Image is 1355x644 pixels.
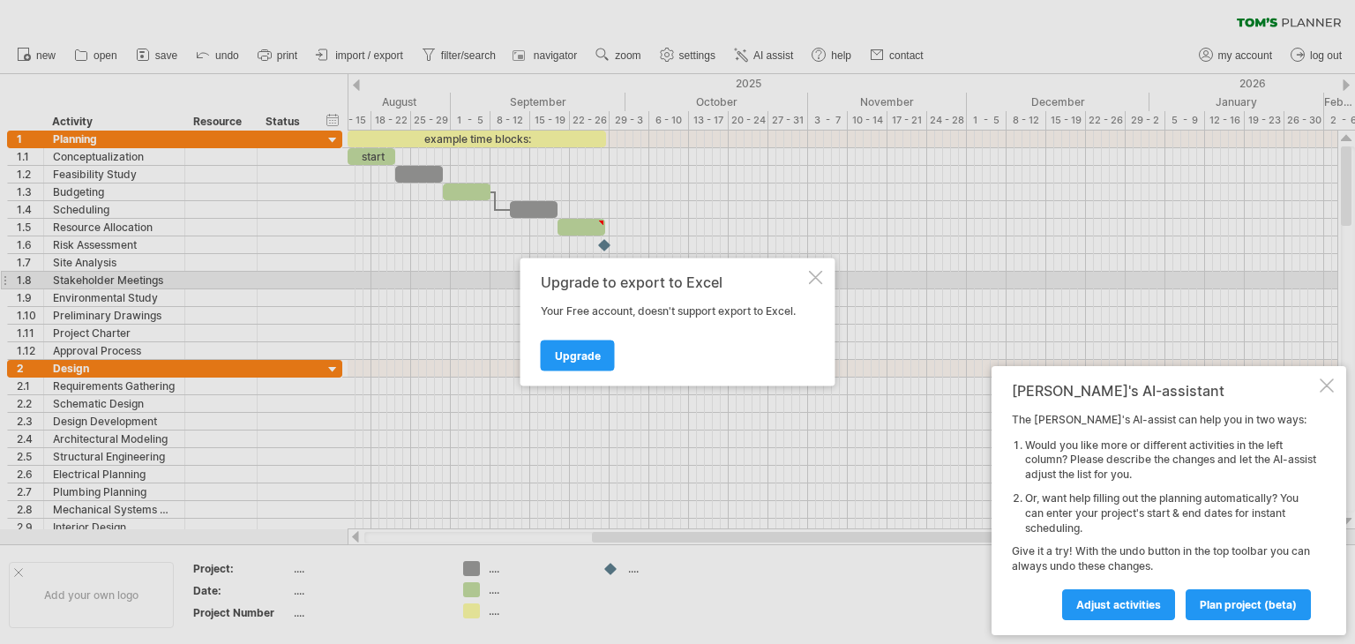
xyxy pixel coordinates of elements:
[541,303,805,319] div: Your Free account, doesn't support export to Excel.
[1025,438,1316,483] li: Would you like more or different activities in the left column? Please describe the changes and l...
[1062,589,1175,620] a: Adjust activities
[541,341,615,371] a: Upgrade
[1012,413,1316,619] div: The [PERSON_NAME]'s AI-assist can help you in two ways: Give it a try! With the undo button in th...
[1076,598,1161,611] span: Adjust activities
[1186,589,1311,620] a: plan project (beta)
[541,274,805,290] div: Upgrade to export to Excel
[555,349,601,363] span: Upgrade
[1025,491,1316,535] li: Or, want help filling out the planning automatically? You can enter your project's start & end da...
[1200,598,1297,611] span: plan project (beta)
[1012,382,1316,400] div: [PERSON_NAME]'s AI-assistant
